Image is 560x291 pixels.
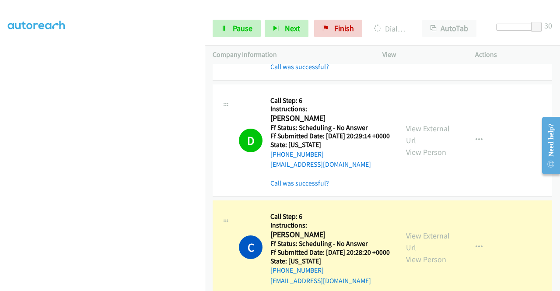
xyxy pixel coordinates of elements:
a: [PHONE_NUMBER] [270,150,324,158]
a: [EMAIL_ADDRESS][DOMAIN_NAME] [270,277,371,285]
div: 30 [544,20,552,32]
a: Finish [314,20,362,37]
h5: Instructions: [270,105,390,113]
button: Next [265,20,308,37]
p: View [382,49,459,60]
h5: Ff Submitted Date: [DATE] 20:29:14 +0000 [270,132,390,140]
button: AutoTab [422,20,476,37]
a: View Person [406,254,446,264]
span: Pause [233,23,252,33]
h5: Call Step: 6 [270,212,390,221]
a: [PHONE_NUMBER] [270,266,324,274]
h5: State: [US_STATE] [270,140,390,149]
p: Company Information [213,49,367,60]
h2: [PERSON_NAME] [270,113,387,123]
h5: Ff Status: Scheduling - No Answer [270,123,390,132]
span: Next [285,23,300,33]
h1: D [239,129,262,152]
h5: Ff Status: Scheduling - No Answer [270,239,390,248]
h2: [PERSON_NAME] [270,230,387,240]
p: Actions [475,49,552,60]
h1: C [239,235,262,259]
iframe: Resource Center [535,111,560,180]
p: Dialing [PERSON_NAME] [374,23,406,35]
a: [EMAIL_ADDRESS][DOMAIN_NAME] [270,160,371,168]
h5: State: [US_STATE] [270,257,390,266]
a: Call was successful? [270,63,329,71]
a: View External Url [406,231,450,252]
h5: Ff Submitted Date: [DATE] 20:28:20 +0000 [270,248,390,257]
h5: Call Step: 6 [270,96,390,105]
a: Call was successful? [270,179,329,187]
span: Finish [334,23,354,33]
h5: Instructions: [270,221,390,230]
a: View External Url [406,123,450,145]
a: View Person [406,147,446,157]
a: Pause [213,20,261,37]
